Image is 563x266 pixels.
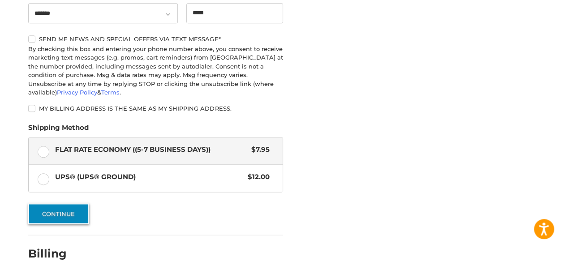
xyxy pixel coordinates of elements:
[28,203,89,224] button: Continue
[57,89,97,96] a: Privacy Policy
[55,145,247,155] span: Flat Rate Economy ((5-7 Business Days))
[28,123,89,137] legend: Shipping Method
[28,247,81,261] h2: Billing
[28,45,283,97] div: By checking this box and entering your phone number above, you consent to receive marketing text ...
[101,89,120,96] a: Terms
[28,105,283,112] label: My billing address is the same as my shipping address.
[247,145,270,155] span: $7.95
[28,35,283,43] label: Send me news and special offers via text message*
[55,172,244,182] span: UPS® (UPS® Ground)
[243,172,270,182] span: $12.00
